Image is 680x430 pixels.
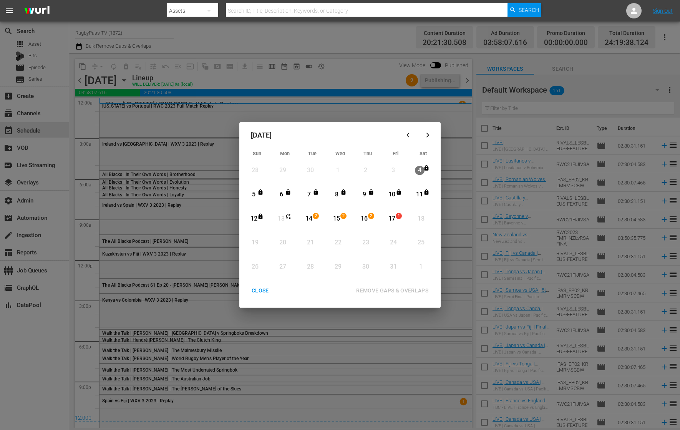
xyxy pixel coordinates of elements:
[250,166,260,175] div: 28
[253,151,261,156] span: Sun
[387,214,397,223] div: 17
[332,214,342,223] div: 15
[304,214,314,223] div: 14
[332,190,342,199] div: 8
[304,190,314,199] div: 7
[388,262,398,271] div: 31
[249,214,259,223] div: 12
[243,148,437,280] div: Month View
[416,214,426,223] div: 18
[387,190,397,199] div: 10
[313,213,318,219] span: 2
[242,284,278,298] button: CLOSE
[250,262,260,271] div: 26
[363,151,372,156] span: Thu
[249,190,259,199] div: 5
[277,214,286,223] div: 13
[361,166,370,175] div: 2
[243,126,400,144] div: [DATE]
[396,213,401,219] span: 1
[361,238,370,247] div: 23
[277,190,286,199] div: 6
[18,2,55,20] img: ans4CAIJ8jUAAAAAAAAAAAAAAAAAAAAAAAAgQb4GAAAAAAAAAAAAAAAAAAAAAAAAJMjXAAAAAAAAAAAAAAAAAAAAAAAAgAT5G...
[333,238,343,247] div: 22
[333,262,343,271] div: 29
[308,151,317,156] span: Tue
[278,262,287,271] div: 27
[415,190,425,199] div: 11
[305,166,315,175] div: 30
[245,286,275,296] div: CLOSE
[361,262,370,271] div: 30
[415,166,425,175] div: 4
[5,6,14,15] span: menu
[278,238,287,247] div: 20
[653,8,673,14] a: Sign Out
[333,166,343,175] div: 1
[388,238,398,247] div: 24
[388,166,398,175] div: 3
[393,151,398,156] span: Fri
[305,238,315,247] div: 21
[416,238,426,247] div: 25
[335,151,345,156] span: Wed
[305,262,315,271] div: 28
[250,238,260,247] div: 19
[368,213,374,219] span: 2
[416,262,426,271] div: 1
[360,190,369,199] div: 9
[278,166,287,175] div: 29
[280,151,290,156] span: Mon
[519,3,539,17] span: Search
[360,214,369,223] div: 16
[341,213,346,219] span: 2
[420,151,427,156] span: Sat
